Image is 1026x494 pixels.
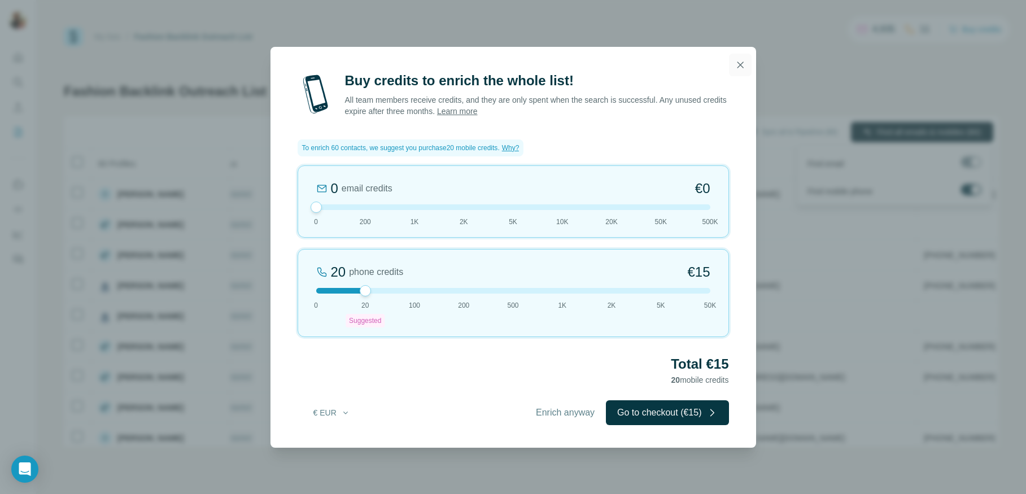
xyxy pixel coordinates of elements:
span: 200 [458,300,469,311]
span: Enrich anyway [536,406,595,419]
span: 20K [605,217,617,227]
span: 20 [361,300,369,311]
button: € EUR [305,403,358,423]
button: Go to checkout (€15) [606,400,728,425]
span: 50K [704,300,716,311]
div: Suggested [346,314,385,327]
p: All team members receive credits, and they are only spent when the search is successful. Any unus... [345,94,729,117]
button: Enrich anyway [525,400,606,425]
span: 5K [657,300,665,311]
span: 200 [360,217,371,227]
div: Open Intercom Messenger [11,456,38,483]
span: 500 [507,300,518,311]
a: Learn more [437,107,478,116]
h2: Total €15 [298,355,729,373]
span: To enrich 60 contacts, we suggest you purchase 20 mobile credits . [302,143,500,153]
span: 2K [608,300,616,311]
span: Why? [502,144,519,152]
span: 20 [671,375,680,384]
span: mobile credits [671,375,729,384]
span: 1K [411,217,419,227]
span: 50K [655,217,667,227]
span: 2K [460,217,468,227]
span: 1K [558,300,566,311]
span: email credits [342,182,392,195]
div: 0 [331,180,338,198]
span: €0 [695,180,710,198]
img: mobile-phone [298,72,334,117]
span: 10K [556,217,568,227]
span: phone credits [349,265,403,279]
span: 0 [314,300,318,311]
div: 20 [331,263,346,281]
span: 500K [702,217,718,227]
span: 0 [314,217,318,227]
span: 100 [409,300,420,311]
span: 5K [509,217,517,227]
span: €15 [687,263,710,281]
